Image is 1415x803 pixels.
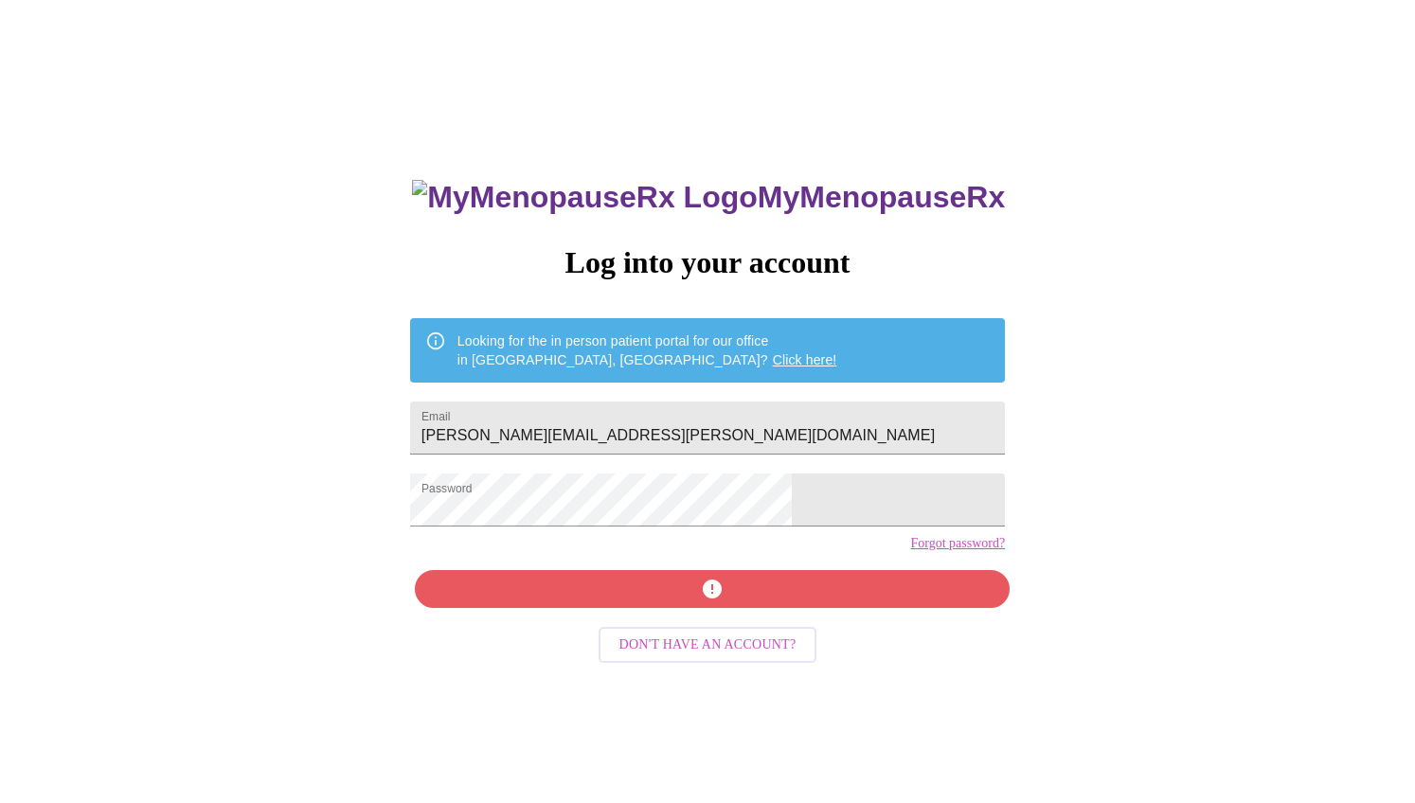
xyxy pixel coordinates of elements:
[594,635,822,651] a: Don't have an account?
[910,536,1005,551] a: Forgot password?
[412,180,1005,215] h3: MyMenopauseRx
[599,627,817,664] button: Don't have an account?
[457,324,837,377] div: Looking for the in person patient portal for our office in [GEOGRAPHIC_DATA], [GEOGRAPHIC_DATA]?
[410,245,1005,280] h3: Log into your account
[773,352,837,367] a: Click here!
[412,180,757,215] img: MyMenopauseRx Logo
[619,633,797,657] span: Don't have an account?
